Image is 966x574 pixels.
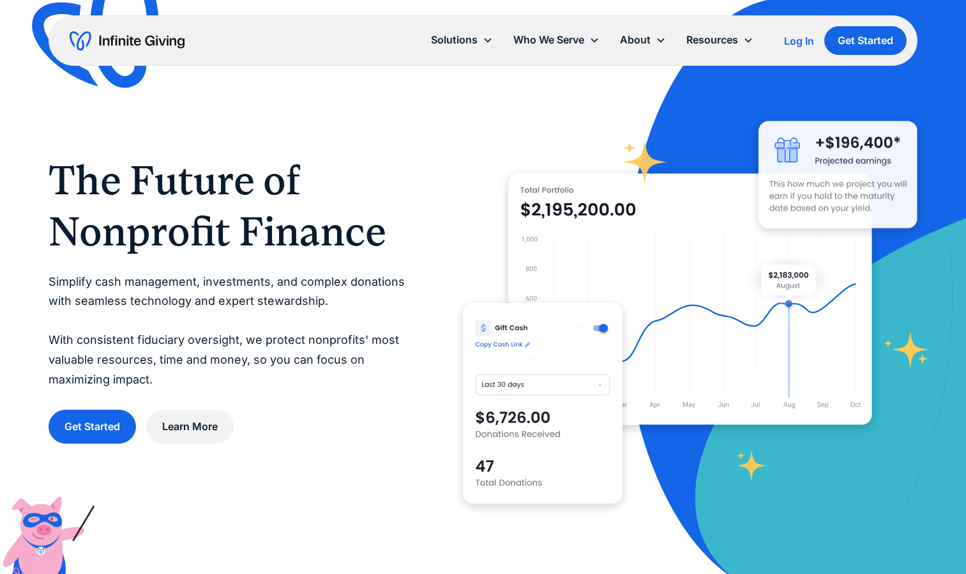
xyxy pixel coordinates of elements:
[421,26,503,54] div: Solutions
[508,173,872,424] img: nonprofit donation platform
[513,31,584,49] div: Who We Serve
[503,26,610,54] div: Who We Serve
[49,410,136,444] a: Get Started
[463,303,622,504] img: donation software for nonprofits
[686,31,738,49] div: Resources
[620,31,651,49] div: About
[676,26,764,54] div: Resources
[824,26,907,55] a: Get Started
[610,26,676,54] div: About
[784,33,814,49] a: Log In
[49,272,412,390] p: Simplify cash management, investments, and complex donations with seamless technology and expert ...
[884,332,929,368] img: fundraising star
[431,31,478,49] div: Solutions
[784,36,814,46] div: Log In
[70,31,185,51] a: home
[146,410,234,444] a: Learn More
[49,155,412,257] h1: The Future of Nonprofit Finance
